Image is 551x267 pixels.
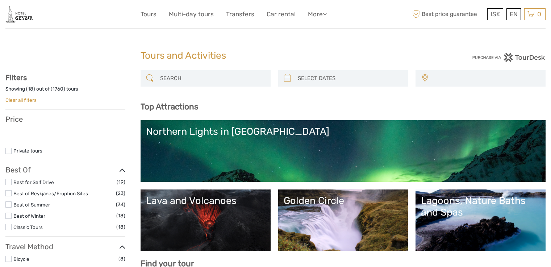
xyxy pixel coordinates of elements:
h1: Tours and Activities [141,50,411,62]
label: 1760 [53,85,63,92]
div: Golden Circle [284,195,403,206]
h3: Best Of [5,166,125,174]
span: ISK [491,11,500,18]
a: Best of Summer [13,202,50,208]
div: Lagoons, Nature Baths and Spas [421,195,540,218]
h3: Travel Method [5,242,125,251]
span: (18) [116,223,125,231]
span: (34) [116,200,125,209]
div: Lava and Volcanoes [146,195,265,206]
span: (18) [116,212,125,220]
a: Lava and Volcanoes [146,195,265,246]
input: SELECT DATES [295,72,405,85]
label: 18 [28,85,33,92]
img: PurchaseViaTourDesk.png [472,53,546,62]
b: Top Attractions [141,102,198,112]
span: (8) [118,255,125,263]
a: Tours [141,9,156,20]
a: Classic Tours [13,224,43,230]
a: Best for Self Drive [13,179,54,185]
a: Car rental [267,9,296,20]
a: Private tours [13,148,42,154]
span: 0 [536,11,542,18]
input: SEARCH [157,72,267,85]
span: (19) [117,178,125,186]
a: Best of Reykjanes/Eruption Sites [13,191,88,196]
a: More [308,9,327,20]
a: Transfers [226,9,254,20]
a: Multi-day tours [169,9,214,20]
div: Northern Lights in [GEOGRAPHIC_DATA] [146,126,540,137]
div: Showing ( ) out of ( ) tours [5,85,125,97]
a: Golden Circle [284,195,403,246]
span: (23) [116,189,125,197]
a: Bicycle [13,256,29,262]
strong: Filters [5,73,27,82]
a: Best of Winter [13,213,45,219]
div: EN [506,8,521,20]
a: Northern Lights in [GEOGRAPHIC_DATA] [146,126,540,176]
span: Best price guarantee [410,8,485,20]
h3: Price [5,115,125,124]
a: Lagoons, Nature Baths and Spas [421,195,540,246]
img: 2245-fc00950d-c906-46d7-b8c2-e740c3f96a38_logo_small.jpg [5,5,33,23]
a: Clear all filters [5,97,37,103]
